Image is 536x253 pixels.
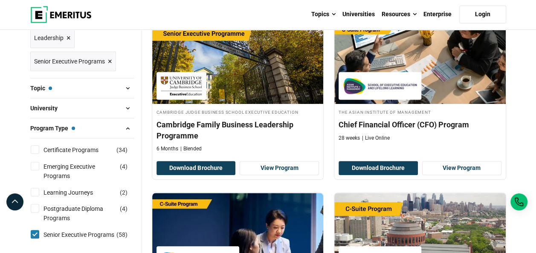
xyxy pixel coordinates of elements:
a: Emerging Executive Programs [43,162,133,181]
a: View Program [422,161,501,175]
a: Learning Journeys [43,188,110,197]
span: Topic [30,83,52,93]
a: Senior Executive Programs × [30,52,116,72]
p: 6 Months [156,145,178,152]
span: × [67,32,71,44]
img: Cambridge Family Business Leadership Programme | Online Leadership Course [152,19,324,104]
a: Leadership × [30,28,75,48]
img: Cambridge Judge Business School Executive Education [161,76,202,95]
span: Leadership [34,33,64,43]
span: University [30,103,64,113]
a: Postgraduate Diploma Programs [43,204,133,223]
a: Senior Executive Programs [43,230,131,239]
a: Leadership Course by The Asian Institute of Management - The Asian Institute of Management The As... [334,19,506,146]
span: 4 [122,163,125,170]
a: View Program [240,161,319,175]
img: Chief Financial Officer (CFO) Program | Online Leadership Course [334,19,506,104]
p: 28 weeks [339,135,360,142]
span: ( ) [120,204,127,213]
h4: Cambridge Family Business Leadership Programme [156,119,319,141]
img: The Asian Institute of Management [343,76,417,95]
span: ( ) [120,162,127,171]
h4: Chief Financial Officer (CFO) Program [339,119,501,130]
span: 58 [119,231,125,238]
p: Live Online [362,135,390,142]
button: Topic [30,82,134,95]
button: Program Type [30,122,134,135]
span: Program Type [30,124,75,133]
span: 2 [122,189,125,196]
span: ( ) [116,230,127,239]
span: ( ) [116,145,127,155]
button: University [30,102,134,115]
button: Download Brochure [339,161,418,175]
p: Blended [180,145,202,152]
span: 4 [122,205,125,212]
span: × [108,55,112,68]
h4: Cambridge Judge Business School Executive Education [156,108,319,115]
button: Download Brochure [156,161,236,175]
span: 34 [119,147,125,153]
a: Leadership Course by Cambridge Judge Business School Executive Education - Cambridge Judge Busine... [152,19,324,157]
a: Certificate Programs [43,145,116,155]
span: Senior Executive Programs [34,57,105,66]
h4: The Asian Institute of Management [339,108,501,115]
span: ( ) [120,188,127,197]
a: Login [459,6,506,23]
